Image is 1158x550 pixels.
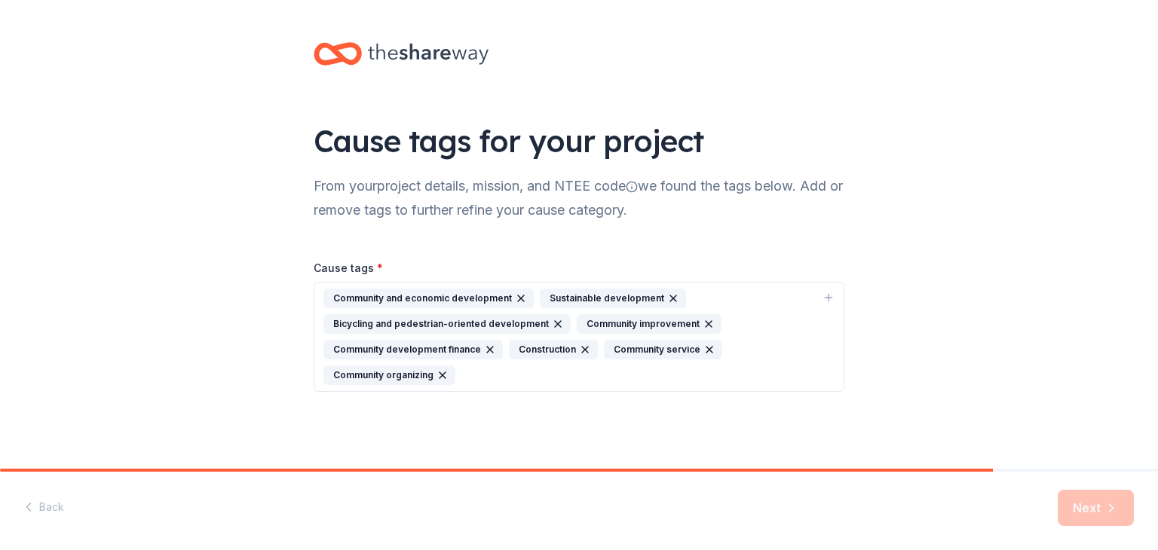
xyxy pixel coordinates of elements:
[314,282,844,392] button: Community and economic developmentSustainable developmentBicycling and pedestrian-oriented develo...
[509,340,598,359] div: Construction
[540,289,686,308] div: Sustainable development
[314,174,844,222] div: From your project details, mission, and NTEE code we found the tags below. Add or remove tags to ...
[604,340,722,359] div: Community service
[314,261,383,276] label: Cause tags
[323,314,571,334] div: Bicycling and pedestrian-oriented development
[577,314,721,334] div: Community improvement
[314,120,844,162] div: Cause tags for your project
[323,365,455,385] div: Community organizing
[323,340,503,359] div: Community development finance
[323,289,534,308] div: Community and economic development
